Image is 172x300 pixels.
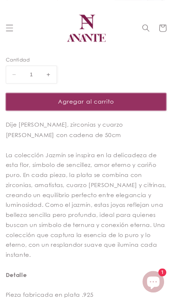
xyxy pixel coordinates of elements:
[6,93,167,110] button: Agregar al carrito
[65,6,108,50] img: Anante Joyería | Diseño mexicano
[62,4,111,53] a: Anante Joyería | Diseño mexicano
[137,20,154,36] summary: Búsqueda
[6,291,94,298] span: Pieza fabricada en plata .925
[140,271,166,294] inbox-online-store-chat: Chat de la tienda online Shopify
[6,56,167,63] label: Cantidad
[1,20,18,36] summary: Menú
[6,271,27,278] strong: Detalle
